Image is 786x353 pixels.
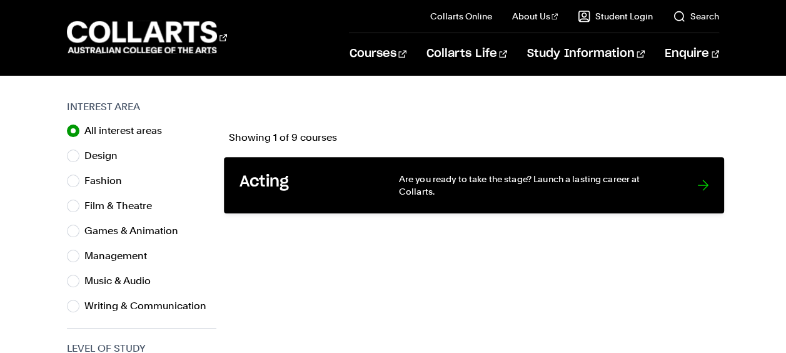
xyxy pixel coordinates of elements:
[84,272,161,290] label: Music & Audio
[84,197,162,215] label: Film & Theatre
[84,122,172,140] label: All interest areas
[84,247,157,265] label: Management
[673,10,719,23] a: Search
[578,10,653,23] a: Student Login
[239,173,373,192] h3: Acting
[84,147,128,165] label: Design
[426,33,507,74] a: Collarts Life
[67,19,227,55] div: Go to homepage
[84,297,216,315] label: Writing & Communication
[398,173,672,198] p: Are you ready to take the stage? Launch a lasting career at Collarts.
[224,157,724,213] a: Acting Are you ready to take the stage? Launch a lasting career at Collarts.
[430,10,492,23] a: Collarts Online
[229,133,719,143] p: Showing 1 of 9 courses
[84,172,132,190] label: Fashion
[67,100,216,115] h3: Interest Area
[512,10,558,23] a: About Us
[84,222,188,240] label: Games & Animation
[349,33,406,74] a: Courses
[665,33,719,74] a: Enquire
[527,33,645,74] a: Study Information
